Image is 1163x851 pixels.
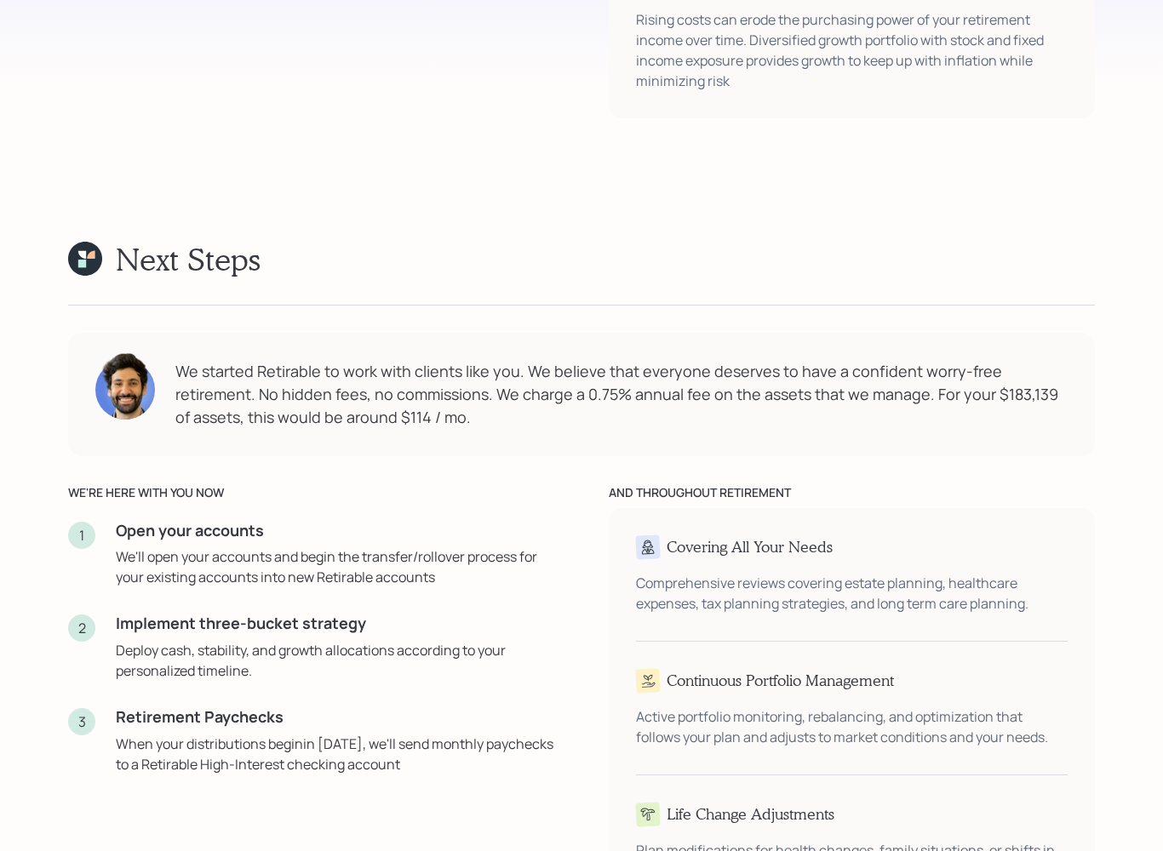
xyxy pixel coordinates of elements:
h4: Covering All Your Needs [667,538,833,557]
div: Active portfolio monitoring, rebalancing, and optimization that follows your plan and adjusts to ... [636,706,1068,747]
div: Deploy cash, stability, and growth allocations according to your personalized timeline. [116,640,554,681]
div: 3 [68,708,95,735]
div: AND THROUGHOUT RETIREMENT [609,483,1095,501]
h1: Next Steps [116,241,261,277]
h4: Life Change Adjustments [667,805,834,824]
div: Rising costs can erode the purchasing power of your retirement income over time. Diversified grow... [636,9,1068,91]
div: 1 [68,522,95,549]
h4: Continuous Portfolio Management [667,671,894,690]
div: We started Retirable to work with clients like you. We believe that everyone deserves to have a c... [175,360,1068,429]
div: WE'RE HERE WITH YOU NOW [68,483,554,501]
h4: Implement three-bucket strategy [116,614,554,633]
div: When your distributions begin in [DATE] , we'll send monthly paychecks to a Retirable High-Intere... [116,734,554,774]
h4: Retirement Paychecks [116,708,554,727]
div: We'll open your accounts and begin the transfer/rollover process for your existing accounts into ... [116,546,554,587]
div: 2 [68,614,95,642]
div: Comprehensive reviews covering estate planning, healthcare expenses, tax planning strategies, and... [636,573,1068,614]
h4: Open your accounts [116,522,554,540]
img: eric-schwartz-headshot.png [95,351,155,420]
